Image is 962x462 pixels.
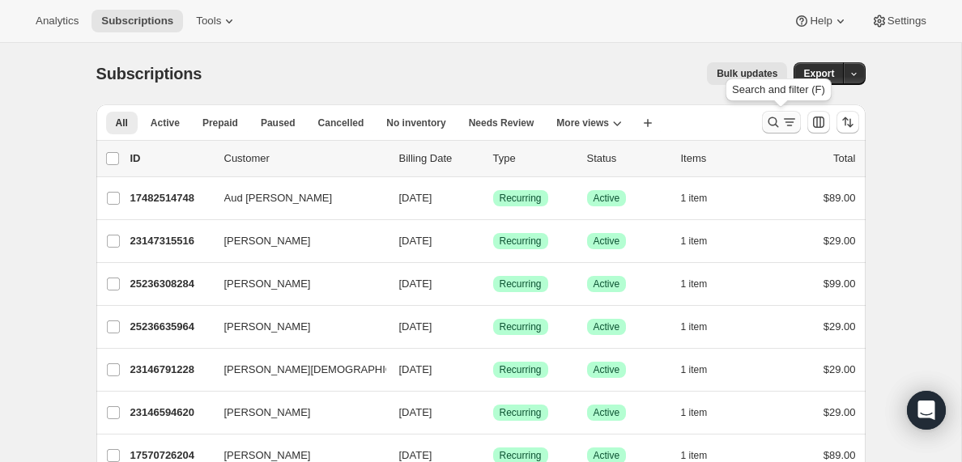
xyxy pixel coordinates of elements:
button: Export [794,62,844,85]
div: 25236308284[PERSON_NAME][DATE]SuccessRecurringSuccessActive1 item$99.00 [130,273,856,295]
button: Help [784,10,858,32]
span: Recurring [500,363,542,376]
span: $89.00 [824,192,856,204]
span: Active [151,117,180,129]
button: Bulk updates [707,62,787,85]
span: [PERSON_NAME] [224,319,311,335]
span: Paused [261,117,296,129]
button: Analytics [26,10,88,32]
span: Bulk updates [717,67,777,80]
button: [PERSON_NAME] [215,314,377,340]
span: Aud [PERSON_NAME] [224,190,333,206]
div: 23146791228[PERSON_NAME][DEMOGRAPHIC_DATA][DATE]SuccessRecurringSuccessActive1 item$29.00 [130,358,856,381]
span: $29.00 [824,363,856,375]
span: 1 item [681,363,708,376]
p: Status [587,150,668,167]
p: 25236635964 [130,319,211,335]
div: Type [493,150,574,167]
button: Search and filter results [762,111,801,134]
span: 1 item [681,406,708,419]
span: $29.00 [824,406,856,418]
span: Settings [888,15,926,28]
div: 23147315516[PERSON_NAME][DATE]SuccessRecurringSuccessActive1 item$29.00 [130,230,856,252]
span: Active [594,235,620,248]
span: More views [556,117,609,129]
span: Active [594,320,620,333]
span: 1 item [681,235,708,248]
span: Needs Review [469,117,534,129]
button: Create new view [635,112,661,134]
div: 25236635964[PERSON_NAME][DATE]SuccessRecurringSuccessActive1 item$29.00 [130,316,856,338]
div: 17482514748Aud [PERSON_NAME][DATE]SuccessRecurringSuccessActive1 item$89.00 [130,187,856,210]
span: Tools [196,15,221,28]
span: $29.00 [824,320,856,333]
button: 1 item [681,273,726,295]
span: [DATE] [399,192,432,204]
span: 1 item [681,320,708,333]
button: 1 item [681,401,726,424]
span: [DATE] [399,406,432,418]
span: Recurring [500,406,542,419]
span: [PERSON_NAME][DEMOGRAPHIC_DATA] [224,362,428,378]
span: Active [594,363,620,376]
span: No inventory [386,117,445,129]
span: Subscriptions [101,15,173,28]
button: 1 item [681,316,726,338]
span: [DATE] [399,449,432,461]
span: [DATE] [399,235,432,247]
div: IDCustomerBilling DateTypeStatusItemsTotal [130,150,856,167]
button: [PERSON_NAME] [215,271,377,297]
button: 1 item [681,187,726,210]
span: 1 item [681,278,708,290]
span: Active [594,278,620,290]
span: $29.00 [824,235,856,247]
button: Settings [862,10,936,32]
button: Aud [PERSON_NAME] [215,185,377,211]
button: 1 item [681,230,726,252]
p: 23147315516 [130,233,211,249]
button: [PERSON_NAME] [215,228,377,254]
button: Customize table column order and visibility [807,111,830,134]
span: [DATE] [399,363,432,375]
p: 23146594620 [130,405,211,421]
span: Recurring [500,449,542,462]
span: $99.00 [824,278,856,290]
span: Active [594,449,620,462]
button: Sort the results [836,111,859,134]
span: Active [594,192,620,205]
button: [PERSON_NAME] [215,400,377,426]
div: 23146594620[PERSON_NAME][DATE]SuccessRecurringSuccessActive1 item$29.00 [130,401,856,424]
p: Total [833,150,855,167]
span: Active [594,406,620,419]
button: [PERSON_NAME][DEMOGRAPHIC_DATA] [215,357,377,383]
p: ID [130,150,211,167]
span: All [116,117,128,129]
button: Tools [186,10,247,32]
p: Billing Date [399,150,480,167]
span: 1 item [681,192,708,205]
button: More views [547,112,632,134]
span: Export [803,67,834,80]
span: Cancelled [318,117,364,129]
button: Subscriptions [92,10,183,32]
span: Recurring [500,278,542,290]
span: [DATE] [399,278,432,290]
span: Analytics [36,15,79,28]
span: Prepaid [202,117,238,129]
p: 23146791228 [130,362,211,378]
span: Help [810,15,832,28]
div: Open Intercom Messenger [907,391,946,430]
span: [PERSON_NAME] [224,276,311,292]
span: Recurring [500,192,542,205]
span: Recurring [500,235,542,248]
p: 25236308284 [130,276,211,292]
p: 17482514748 [130,190,211,206]
button: 1 item [681,358,726,381]
span: [PERSON_NAME] [224,233,311,249]
span: Recurring [500,320,542,333]
span: $89.00 [824,449,856,461]
span: [PERSON_NAME] [224,405,311,421]
p: Customer [224,150,386,167]
span: 1 item [681,449,708,462]
div: Items [681,150,762,167]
